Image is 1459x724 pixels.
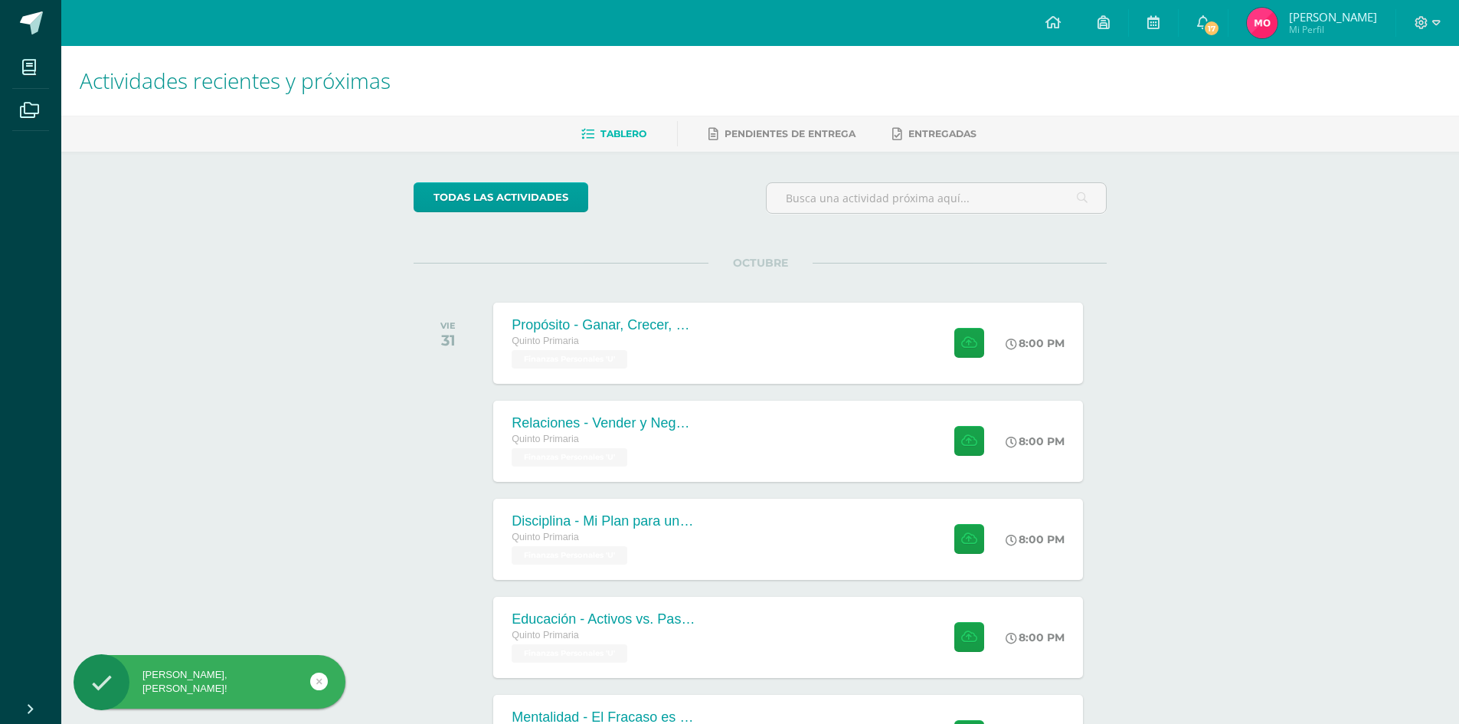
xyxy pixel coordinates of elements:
div: 8:00 PM [1006,532,1065,546]
span: 17 [1203,20,1220,37]
div: 31 [440,331,456,349]
a: Pendientes de entrega [708,122,855,146]
img: 2028301e5073359302b03211d6626173.png [1247,8,1277,38]
div: 8:00 PM [1006,631,1065,644]
span: Finanzas Personales 'U' [512,448,627,467]
input: Busca una actividad próxima aquí... [767,183,1106,213]
div: Relaciones - Vender y Negociar [512,415,695,431]
span: OCTUBRE [708,256,813,270]
div: VIE [440,320,456,331]
span: Finanzas Personales 'U' [512,644,627,663]
a: todas las Actividades [414,182,588,212]
a: Tablero [581,122,646,146]
div: Disciplina - Mi Plan para una Meta [512,513,695,529]
span: Pendientes de entrega [725,128,855,139]
span: Finanzas Personales 'U' [512,350,627,369]
a: Entregadas [892,122,976,146]
span: Tablero [600,128,646,139]
span: Finanzas Personales 'U' [512,546,627,565]
div: [PERSON_NAME], [PERSON_NAME]! [74,668,345,696]
span: Quinto Primaria [512,336,579,346]
div: Propósito - Ganar, Crecer, Compartir [512,317,695,333]
span: [PERSON_NAME] [1289,9,1377,25]
div: Educación - Activos vs. Pasivos: El Juego [512,611,695,627]
span: Quinto Primaria [512,532,579,542]
span: Mi Perfil [1289,23,1377,36]
span: Entregadas [908,128,976,139]
div: 8:00 PM [1006,434,1065,448]
span: Quinto Primaria [512,434,579,444]
span: Quinto Primaria [512,630,579,640]
div: 8:00 PM [1006,336,1065,350]
span: Actividades recientes y próximas [80,66,391,95]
